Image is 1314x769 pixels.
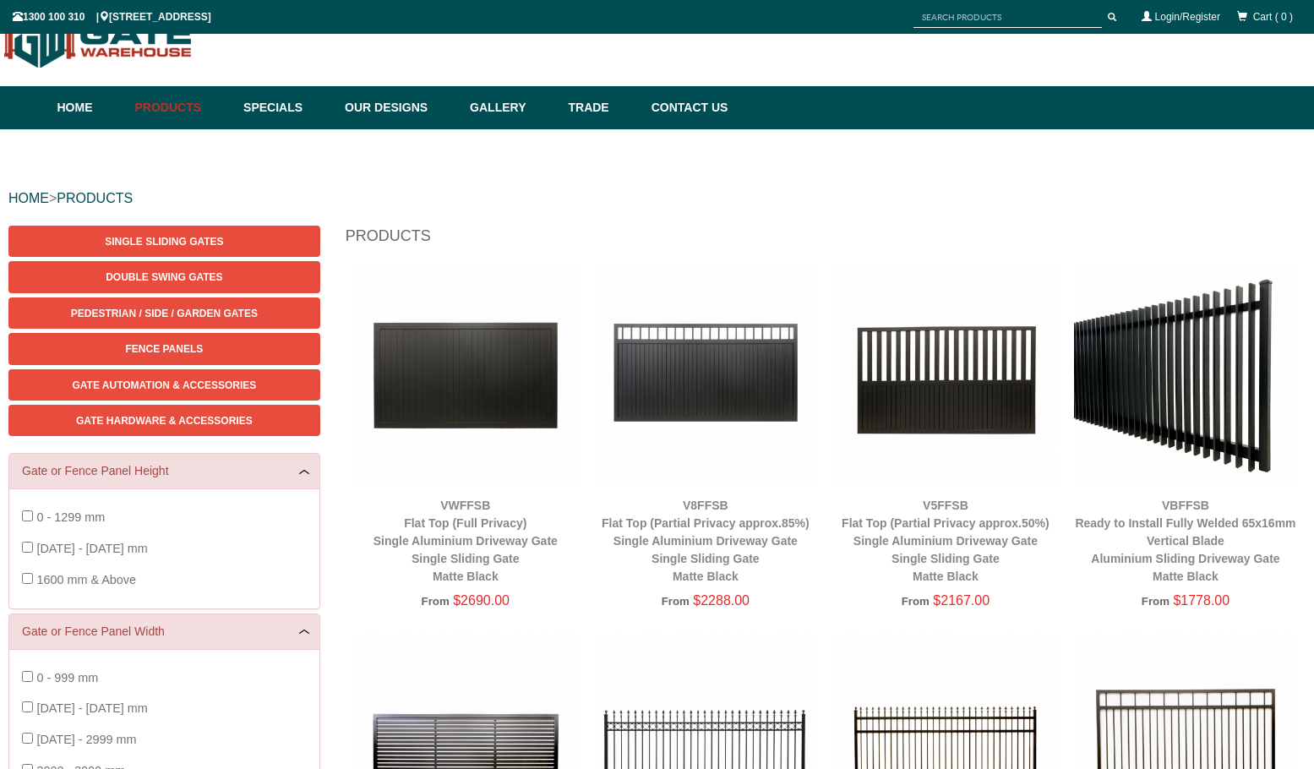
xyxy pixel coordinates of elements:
span: [DATE] - [DATE] mm [36,701,147,715]
a: Trade [559,86,642,129]
a: Gate or Fence Panel Width [22,623,307,641]
span: 1600 mm & Above [36,573,136,586]
a: Gate Automation & Accessories [8,369,320,401]
span: Pedestrian / Side / Garden Gates [71,308,258,319]
img: VWFFSB - Flat Top (Full Privacy) - Single Aluminium Driveway Gate - Single Sliding Gate - Matte B... [354,264,577,487]
img: VBFFSB - Ready to Install Fully Welded 65x16mm Vertical Blade - Aluminium Sliding Driveway Gate -... [1074,264,1297,487]
div: > [8,172,1306,226]
a: Double Swing Gates [8,261,320,292]
a: Specials [235,86,336,129]
span: $2288.00 [693,593,750,608]
a: VWFFSBFlat Top (Full Privacy)Single Aluminium Driveway GateSingle Sliding GateMatte Black [373,499,558,583]
a: Home [57,86,127,129]
span: $2167.00 [933,593,990,608]
span: Gate Automation & Accessories [72,379,256,391]
a: Fence Panels [8,333,320,364]
a: Pedestrian / Side / Garden Gates [8,297,320,329]
span: Gate Hardware & Accessories [76,415,253,427]
span: [DATE] - [DATE] mm [36,542,147,555]
a: PRODUCTS [57,191,133,205]
a: Login/Register [1155,11,1220,23]
a: HOME [8,191,49,205]
input: SEARCH PRODUCTS [913,7,1102,28]
span: 1300 100 310 | [STREET_ADDRESS] [13,11,211,23]
span: Double Swing Gates [106,271,222,283]
a: Gate or Fence Panel Height [22,462,307,480]
span: 0 - 999 mm [36,671,98,684]
span: $2690.00 [453,593,510,608]
a: Our Designs [336,86,461,129]
img: V8FFSB - Flat Top (Partial Privacy approx.85%) - Single Aluminium Driveway Gate - Single Sliding ... [594,264,817,487]
a: Products [127,86,236,129]
span: From [662,595,690,608]
span: From [902,595,930,608]
a: V5FFSBFlat Top (Partial Privacy approx.50%)Single Aluminium Driveway GateSingle Sliding GateMatte... [842,499,1050,583]
iframe: LiveChat chat widget [976,317,1314,710]
img: V5FFSB - Flat Top (Partial Privacy approx.50%) - Single Aluminium Driveway Gate - Single Sliding ... [834,264,1057,487]
span: [DATE] - 2999 mm [36,733,136,746]
span: Fence Panels [125,343,203,355]
a: V8FFSBFlat Top (Partial Privacy approx.85%)Single Aluminium Driveway GateSingle Sliding GateMatte... [602,499,810,583]
span: Single Sliding Gates [105,236,223,248]
h1: Products [346,226,1306,255]
span: From [422,595,450,608]
a: Gallery [461,86,559,129]
a: Contact Us [643,86,728,129]
span: 0 - 1299 mm [36,510,105,524]
a: Gate Hardware & Accessories [8,405,320,436]
span: Cart ( 0 ) [1253,11,1293,23]
a: Single Sliding Gates [8,226,320,257]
